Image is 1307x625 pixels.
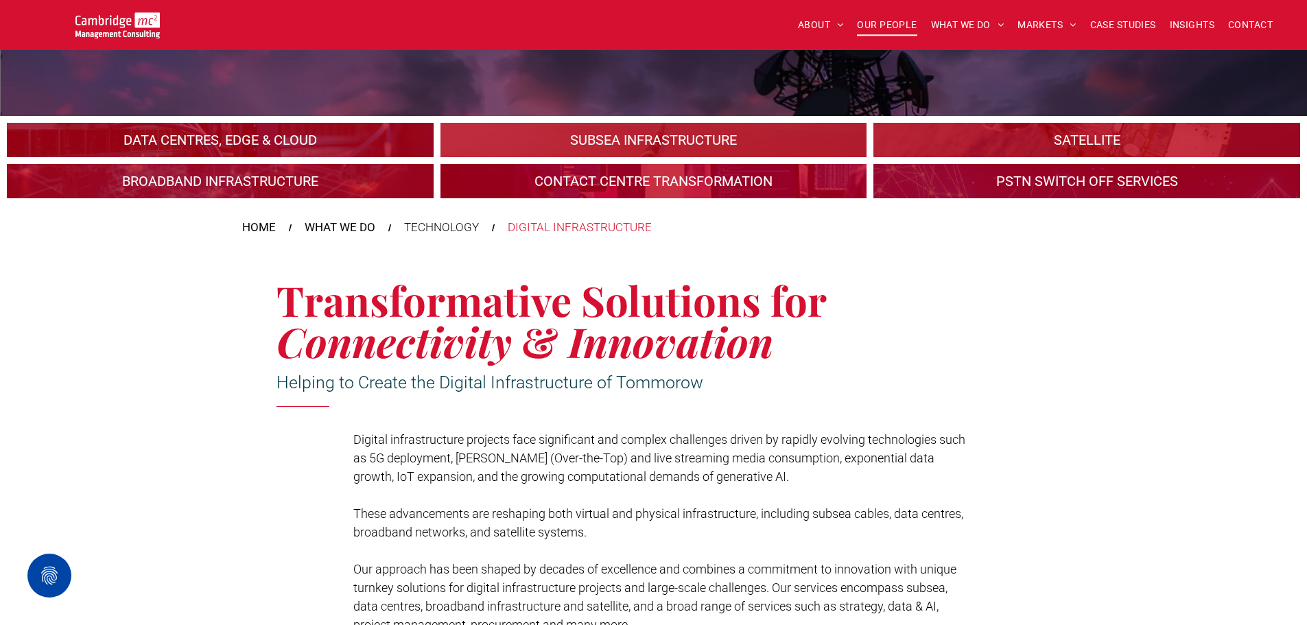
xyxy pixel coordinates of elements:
[1083,14,1163,36] a: CASE STUDIES
[1163,14,1221,36] a: INSIGHTS
[7,164,434,198] a: A crowd in silhouette at sunset, on a rise or lookout point
[791,14,851,36] a: ABOUT
[440,123,867,157] a: TECHNOLOGY > DIGITAL INFRASTRUCTURE > Subsea Infrastructure | Cambridge MC
[873,123,1300,157] a: A large mall with arched glass roof
[850,14,923,36] a: OUR PEOPLE
[305,219,375,237] a: WHAT WE DO
[276,314,512,368] span: Connectivity
[276,373,703,392] span: Helping to Create the Digital Infrastructure of Tommorow
[1221,14,1280,36] a: CONTACT
[924,14,1011,36] a: WHAT WE DO
[353,432,965,484] span: Digital infrastructure projects face significant and complex challenges driven by rapidly evolvin...
[7,123,434,157] a: An industrial plant
[242,219,276,237] a: HOME
[353,506,963,539] span: These advancements are reshaping both virtual and physical infrastructure, including subsea cable...
[404,219,479,237] div: TECHNOLOGY
[508,219,652,237] div: DIGITAL INFRASTRUCTURE
[873,164,1300,198] a: TECHNOLOGY > DIGITAL INFRASTRUCTURE > PSTN Switch-Off Services | Cambridge MC
[521,314,558,368] span: &
[242,219,1065,237] nav: Breadcrumbs
[75,12,160,38] img: Go to Homepage
[75,14,160,29] a: Your Business Transformed | Cambridge Management Consulting
[276,272,826,327] span: Transformative Solutions for
[1011,14,1083,36] a: MARKETS
[440,164,867,198] a: TECHNOLOGY > DIGITAL INFRASTRUCTURE > Contact Centre Transformation & Customer Satisfaction
[857,14,917,36] span: OUR PEOPLE
[568,314,773,368] span: Innovation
